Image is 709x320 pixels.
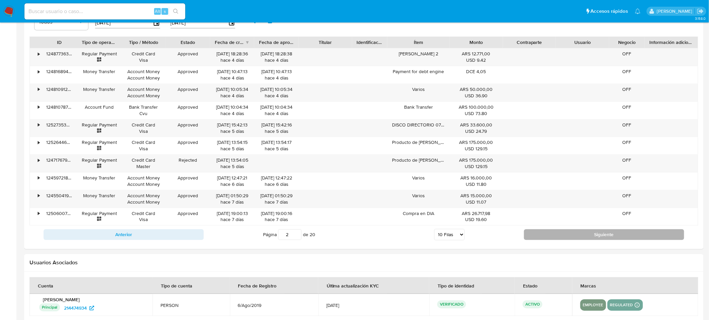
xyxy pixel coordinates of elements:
[164,8,166,14] span: s
[591,8,628,15] span: Accesos rápidos
[155,8,160,14] span: Alt
[695,16,706,21] span: 3.158.0
[635,8,641,14] a: Notificaciones
[697,8,704,15] a: Salir
[29,259,698,266] h2: Usuarios Asociados
[169,7,183,16] button: search-icon
[24,7,185,16] input: Buscar usuario o caso...
[657,8,695,14] p: belen.palamara@mercadolibre.com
